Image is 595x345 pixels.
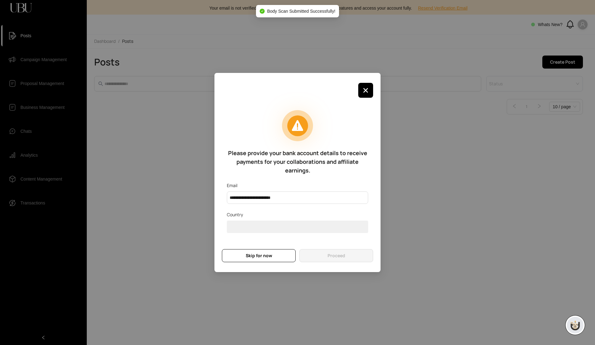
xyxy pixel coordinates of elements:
[569,319,581,331] img: chatboticon-C4A3G2IU.png
[246,252,272,259] span: Skip for now
[227,149,368,175] h5: Please provide your bank account details to receive payments for your collaborations and affiliat...
[222,249,296,262] button: Skip for now
[299,249,373,262] button: Proceed
[267,8,335,15] span: Body Scan Submitted Successfully!
[260,9,265,14] span: check-circle
[227,182,242,189] label: Email
[227,211,247,218] label: Country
